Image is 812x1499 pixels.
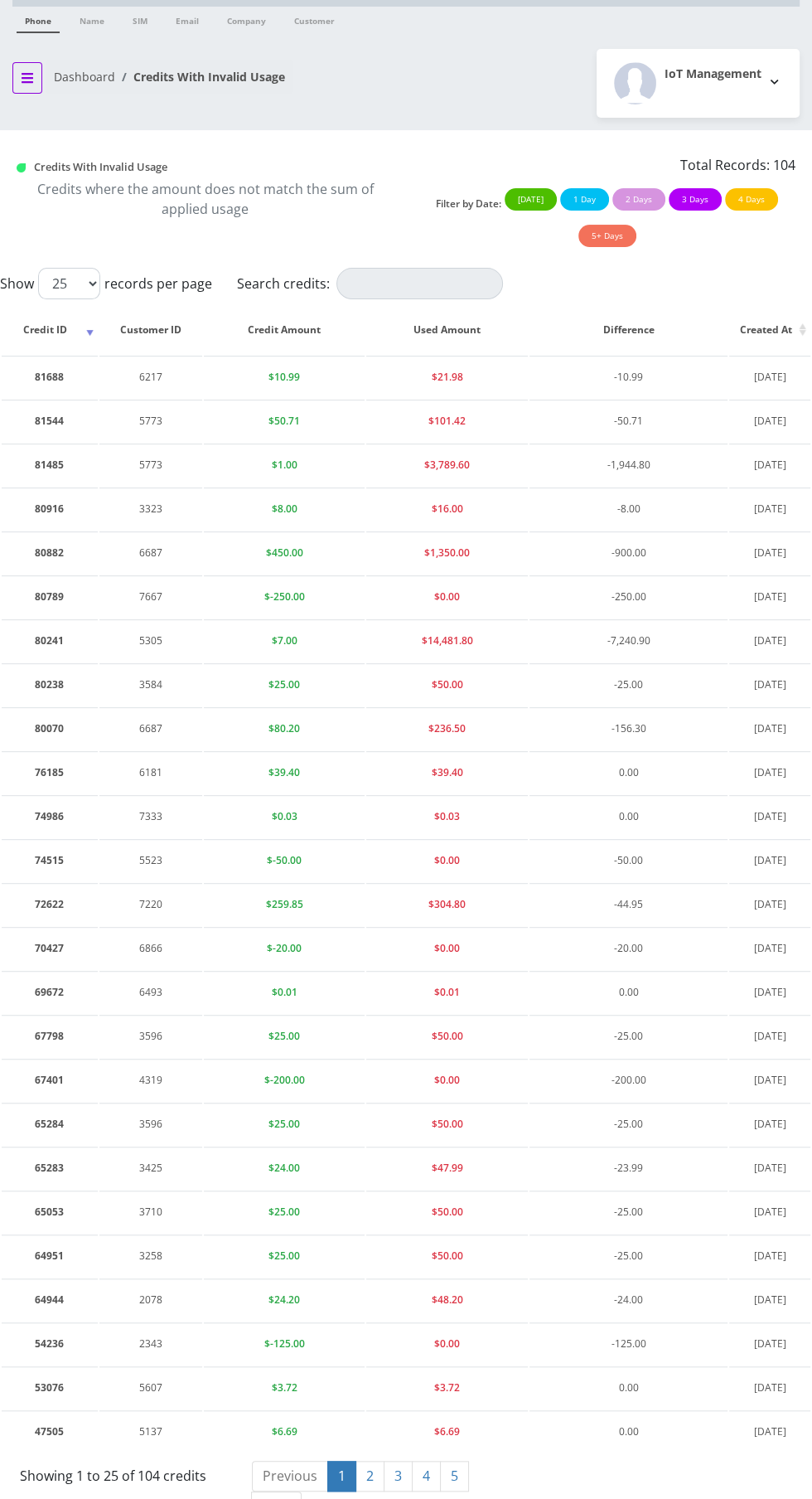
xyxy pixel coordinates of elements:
[729,306,810,354] th: Created At: activate to sort column ascending
[529,1015,727,1057] td: -25.00
[268,677,300,691] span: $25.00
[529,1366,727,1409] td: 0.00
[529,971,727,1013] td: 0.00
[71,7,113,32] a: Name
[529,1278,727,1321] td: -24.00
[729,1147,810,1189] td: [DATE]
[434,1380,460,1395] span: $3.72
[2,400,98,442] td: 81544
[669,188,722,211] button: 3 Days
[529,883,727,925] td: -44.95
[99,1059,202,1101] td: 4319
[2,488,98,530] td: 80916
[434,985,460,999] span: $0.01
[2,751,98,793] td: 76185
[729,751,810,793] td: [DATE]
[268,1117,300,1131] span: $25.00
[167,7,207,32] a: Email
[529,1103,727,1145] td: -25.00
[2,619,98,662] td: 80241
[773,156,795,174] span: 104
[272,1424,297,1438] span: $6.69
[529,575,727,618] td: -250.00
[268,414,300,428] span: $50.71
[99,1410,202,1453] td: 5137
[99,488,202,530] td: 3323
[529,1191,727,1233] td: -25.00
[384,1461,413,1492] a: 3
[38,268,100,299] select: Showrecords per page
[432,1293,463,1307] span: $48.20
[237,268,503,299] label: Search credits:
[266,546,303,560] span: $450.00
[99,883,202,925] td: 7220
[99,575,202,618] td: 7667
[267,941,302,955] span: $-20.00
[729,1410,810,1453] td: [DATE]
[434,1073,460,1087] span: $0.00
[529,707,727,749] td: -156.30
[729,1278,810,1321] td: [DATE]
[436,196,501,211] p: Filter by Date:
[529,356,727,398] td: -10.99
[680,156,770,174] span: Total Records:
[529,1059,727,1101] td: -200.00
[2,1191,98,1233] td: 65053
[272,633,297,648] span: $7.00
[434,941,460,955] span: $0.00
[99,1278,202,1321] td: 2078
[729,971,810,1013] td: [DATE]
[432,502,463,516] span: $16.00
[17,7,60,33] a: Phone
[124,7,156,32] a: SIM
[99,839,202,881] td: 5523
[355,1461,384,1492] a: 2
[729,663,810,706] td: [DATE]
[729,1015,810,1057] td: [DATE]
[268,765,300,779] span: $39.40
[729,1191,810,1233] td: [DATE]
[54,69,115,85] a: Dashboard
[99,1235,202,1277] td: 3258
[268,1029,300,1043] span: $25.00
[529,488,727,530] td: -8.00
[529,751,727,793] td: 0.00
[268,1205,300,1219] span: $25.00
[272,458,297,472] span: $1.00
[729,575,810,618] td: [DATE]
[424,546,470,560] span: $1,350.00
[529,1235,727,1277] td: -25.00
[2,1147,98,1189] td: 65283
[17,163,26,172] img: Credits With Invalid Usage
[729,619,810,662] td: [DATE]
[729,883,810,925] td: [DATE]
[428,414,466,428] span: $101.42
[264,1073,305,1087] span: $-200.00
[2,1366,98,1409] td: 53076
[529,1322,727,1365] td: -125.00
[99,1147,202,1189] td: 3425
[327,1461,356,1492] a: 1
[440,1461,469,1492] a: 5
[529,444,727,486] td: -1,944.80
[2,795,98,837] td: 74986
[2,1103,98,1145] td: 65284
[729,839,810,881] td: [DATE]
[432,1205,463,1219] span: $50.00
[99,531,202,574] td: 6687
[2,306,98,354] th: Credit ID: activate to sort column ascending
[99,1366,202,1409] td: 5607
[729,1322,810,1365] td: [DATE]
[434,1424,460,1438] span: $6.69
[432,370,463,384] span: $21.98
[432,765,463,779] span: $39.40
[729,531,810,574] td: [DATE]
[2,356,98,398] td: 81688
[99,795,202,837] td: 7333
[729,1366,810,1409] td: [DATE]
[268,721,300,735] span: $80.20
[2,1059,98,1101] td: 67401
[2,1410,98,1453] td: 47505
[729,707,810,749] td: [DATE]
[99,663,202,706] td: 3584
